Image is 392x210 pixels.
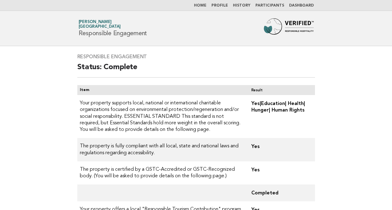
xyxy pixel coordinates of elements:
[77,95,246,138] td: Your property supports local, national or international charitable organizations focused on envir...
[246,161,315,185] td: Yes
[79,20,121,29] a: [PERSON_NAME][GEOGRAPHIC_DATA]
[246,184,315,201] td: Completed
[246,138,315,161] td: Yes
[255,4,284,7] a: Participants
[246,95,315,138] td: Yes|Education| Health| Hunger| Human Rights
[79,20,147,36] h1: Responsible Engagement
[289,4,314,7] a: Dashboard
[233,4,250,7] a: History
[264,18,314,38] img: Forbes Travel Guide
[77,85,246,95] th: Item
[194,4,206,7] a: Home
[77,54,315,60] h3: Responsible Engagement
[79,25,121,29] span: [GEOGRAPHIC_DATA]
[211,4,228,7] a: Profile
[77,62,315,78] h2: Status: Complete
[77,161,246,185] td: The property is certified by a GSTC-Accredited or GSTC-Recognized body. (You will be asked to pro...
[246,85,315,95] th: Result
[77,138,246,161] td: The property is fully compliant with all local, state and national laws and regulations regarding...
